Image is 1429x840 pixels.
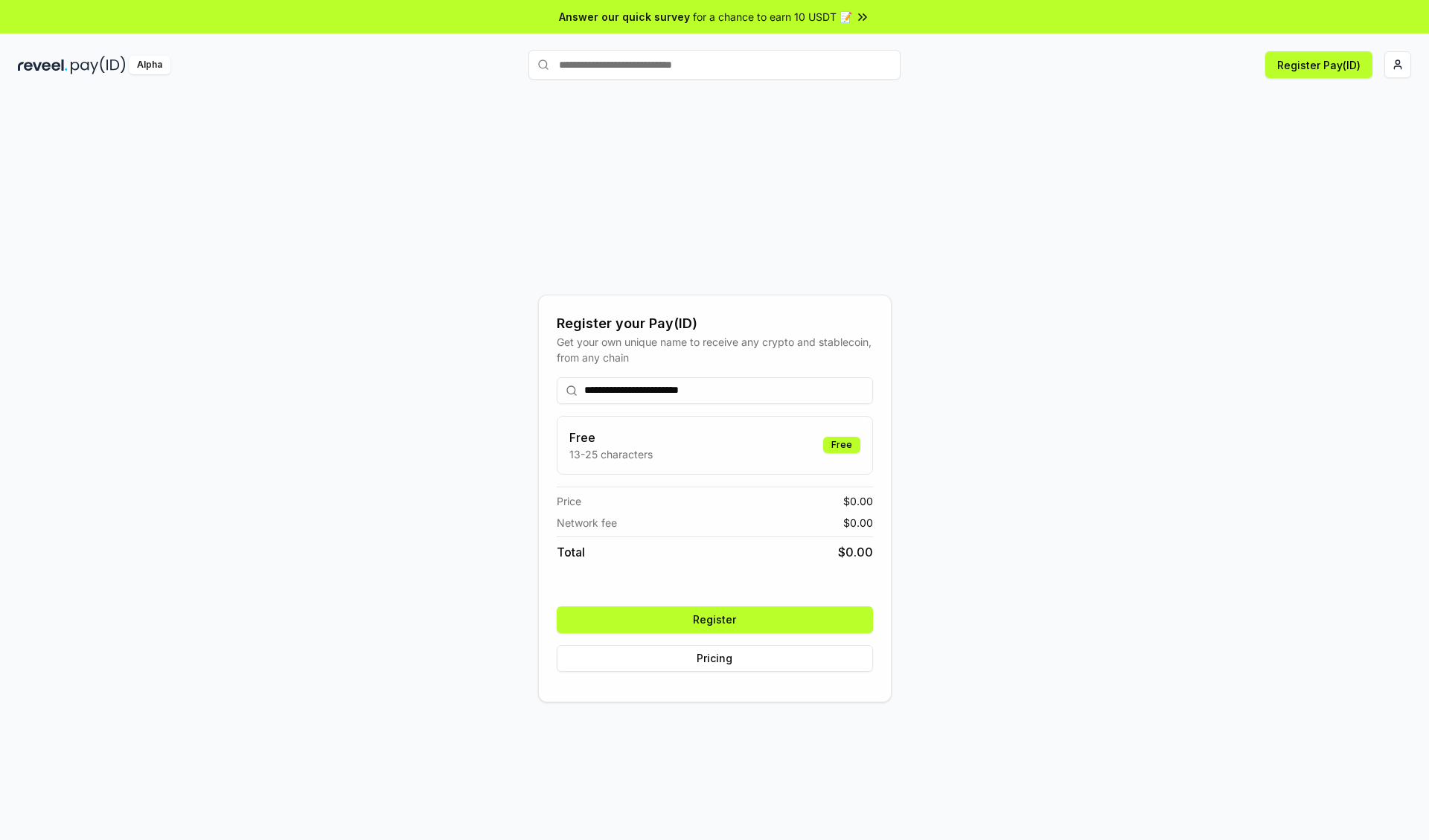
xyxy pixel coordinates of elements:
[838,543,873,561] span: $ 0.00
[18,56,68,74] img: reveel_dark
[557,493,581,509] span: Price
[557,543,585,561] span: Total
[557,334,873,365] div: Get your own unique name to receive any crypto and stablecoin, from any chain
[71,56,126,74] img: pay_id
[1265,51,1372,78] button: Register Pay(ID)
[823,437,860,453] div: Free
[557,515,617,530] span: Network fee
[693,9,852,25] span: for a chance to earn 10 USDT 📝
[843,515,873,530] span: $ 0.00
[569,429,653,446] h3: Free
[557,313,873,334] div: Register your Pay(ID)
[559,9,690,25] span: Answer our quick survey
[569,446,653,462] p: 13-25 characters
[129,56,170,74] div: Alpha
[843,493,873,509] span: $ 0.00
[557,645,873,672] button: Pricing
[557,606,873,633] button: Register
